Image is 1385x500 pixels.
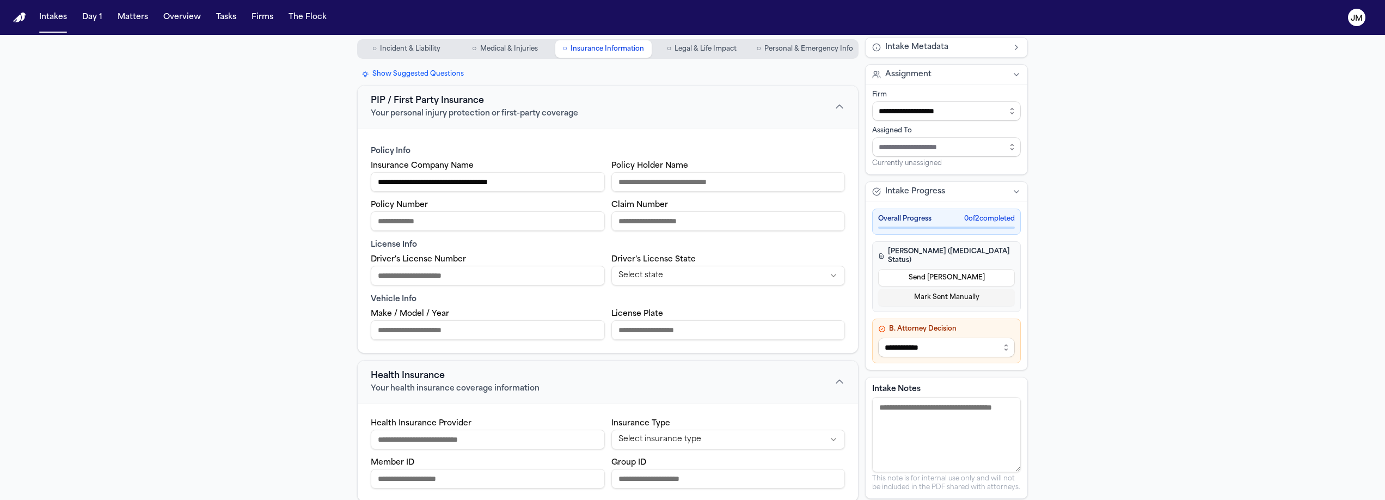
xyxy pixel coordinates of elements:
input: Assign to staff member [872,137,1021,157]
h4: [PERSON_NAME] ([MEDICAL_DATA] Status) [878,247,1015,265]
span: Insurance Information [571,45,644,53]
h4: B. Attorney Decision [878,325,1015,333]
span: Your personal injury protection or first-party coverage [371,108,578,119]
button: Go to Incident & Liability [358,40,455,58]
label: Driver's License Number [371,255,466,264]
span: Overall Progress [878,215,931,223]
input: Health insurance provider [371,430,605,449]
div: Policy Info [371,146,845,157]
input: PIP policy holder name [611,172,845,192]
span: PIP / First Party Insurance [371,94,484,107]
button: PIP / First Party InsuranceYour personal injury protection or first-party coverage [358,86,858,128]
button: Go to Legal & Life Impact [654,40,750,58]
div: License Info [371,240,845,251]
button: Intakes [35,8,71,27]
button: State select [611,266,845,285]
input: Health insurance group ID [611,469,845,489]
input: Vehicle make model year [371,320,605,340]
button: Go to Medical & Injuries [457,40,553,58]
button: The Flock [284,8,331,27]
div: Firm [872,90,1021,99]
span: Your health insurance coverage information [371,383,540,394]
span: ○ [757,44,761,54]
label: Driver's License State [611,255,696,264]
button: Mark Sent Manually [878,289,1015,306]
label: Health Insurance Provider [371,419,471,428]
input: PIP claim number [611,211,845,231]
label: Insurance Type [611,419,670,428]
span: ○ [562,44,567,54]
a: Home [13,13,26,23]
button: Assignment [866,65,1027,84]
span: ○ [667,44,671,54]
span: 0 of 2 completed [964,215,1015,223]
input: Health insurance member ID [371,469,605,489]
button: Send [PERSON_NAME] [878,269,1015,286]
input: PIP policy number [371,211,605,231]
input: PIP insurance company [371,172,605,192]
label: Member ID [371,459,414,467]
label: License Plate [611,310,663,318]
span: Health Insurance [371,369,445,382]
button: Firms [247,8,278,27]
img: Finch Logo [13,13,26,23]
button: Matters [113,8,152,27]
span: ○ [472,44,476,54]
span: Intake Metadata [885,42,948,53]
button: Intake Progress [866,182,1027,202]
button: Go to Insurance Information [555,40,652,58]
button: Intake Metadata [866,38,1027,57]
button: Health InsuranceYour health insurance coverage information [358,361,858,403]
p: This note is for internal use only and will not be included in the PDF shared with attorneys. [872,474,1021,492]
label: Claim Number [611,201,668,209]
span: Personal & Emergency Info [764,45,853,53]
label: Policy Holder Name [611,162,688,170]
span: Medical & Injuries [480,45,538,53]
button: Show Suggested Questions [357,68,468,81]
span: Legal & Life Impact [675,45,737,53]
span: Assignment [885,69,931,80]
label: Make / Model / Year [371,310,449,318]
div: Vehicle Info [371,294,845,305]
input: Vehicle license plate [611,320,845,340]
button: Overview [159,8,205,27]
input: Driver's License Number [371,266,605,285]
label: Policy Number [371,201,428,209]
label: Group ID [611,459,646,467]
button: Tasks [212,8,241,27]
input: Select firm [872,101,1021,121]
button: Day 1 [78,8,107,27]
label: Intake Notes [872,384,1021,395]
label: Insurance Company Name [371,162,474,170]
span: ○ [372,44,377,54]
button: Go to Personal & Emergency Info [752,40,857,58]
span: Intake Progress [885,186,945,197]
div: Assigned To [872,126,1021,135]
textarea: Intake notes [872,397,1021,472]
span: Currently unassigned [872,159,942,168]
span: Incident & Liability [380,45,440,53]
